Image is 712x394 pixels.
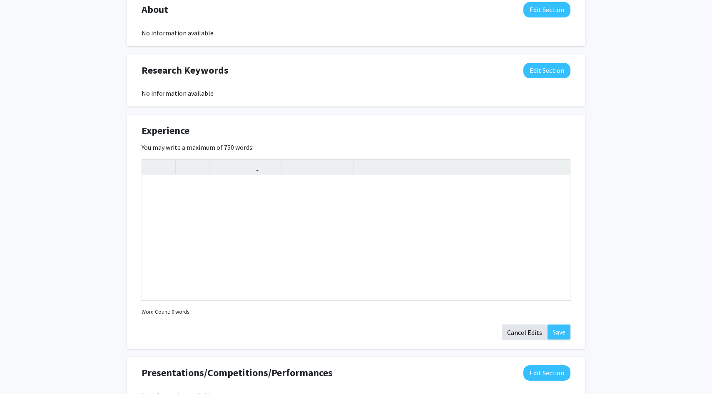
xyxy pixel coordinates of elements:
[6,357,35,388] iframe: Chat
[159,160,173,174] button: Redo (Ctrl + Y)
[298,160,313,174] button: Ordered list
[336,160,351,174] button: Insert horizontal rule
[523,365,570,381] button: Edit Presentations/Competitions/Performances
[178,160,192,174] button: Strong (Ctrl + B)
[523,2,570,17] button: Edit About
[502,325,548,340] button: Cancel Edits
[317,160,332,174] button: Remove format
[142,28,570,38] div: No information available
[142,142,254,152] label: You may write a maximum of 750 words:
[142,63,229,78] span: Research Keywords
[548,325,570,339] button: Save
[142,365,333,380] span: Presentations/Competitions/Performances
[264,160,279,174] button: Insert Image
[142,2,168,17] span: About
[245,160,260,174] button: Link
[212,160,226,174] button: Superscript
[192,160,207,174] button: Emphasis (Ctrl + I)
[142,176,570,300] div: Note to users with screen readers: Please deactivate our accessibility plugin for this page as it...
[142,88,570,98] div: No information available
[142,123,189,138] span: Experience
[144,160,159,174] button: Undo (Ctrl + Z)
[523,63,570,78] button: Edit Research Keywords
[142,308,189,316] small: Word Count: 0 words
[553,160,568,174] button: Fullscreen
[226,160,241,174] button: Subscript
[284,160,298,174] button: Unordered list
